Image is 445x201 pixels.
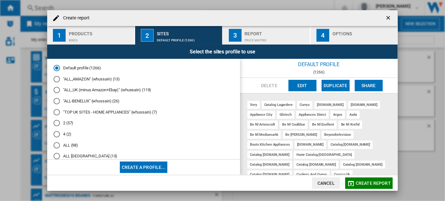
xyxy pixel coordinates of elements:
[247,151,292,159] div: catalog [DOMAIN_NAME]
[280,121,308,128] div: be nl coolblue
[295,141,326,149] div: [DOMAIN_NAME]
[297,101,312,109] div: currys
[296,111,329,119] div: appliances direct
[54,120,234,126] md-radio-button: 2 (57)
[312,177,340,189] button: Cancel
[332,170,353,178] div: costco uk
[247,121,278,128] div: be nl artencraft
[47,26,135,45] button: 1 Products Bikes
[54,131,234,137] md-radio-button: 4 (2)
[255,80,283,91] button: Delete
[141,29,154,42] div: 2
[294,161,339,169] div: catalog [DOMAIN_NAME]
[247,101,260,109] div: very
[247,161,292,169] div: catalog [DOMAIN_NAME]
[347,111,360,119] div: asda
[245,35,308,42] div: Price Matrix
[157,29,220,35] div: Sites
[247,111,275,119] div: appliance city
[54,153,234,159] md-radio-button: ALL PORTUGAL (13)
[311,26,398,45] button: 4 Options
[47,45,398,59] div: Select the sites profile to use
[245,29,308,35] div: Report
[54,98,234,104] md-radio-button: "ALL-BENELUX" (whussain) (26)
[385,15,393,22] ng-md-icon: getI18NText('BUTTONS.CLOSE_DIALOG')
[240,59,398,70] div: Default profile
[294,151,354,159] div: haier catalog [GEOGRAPHIC_DATA]
[288,80,317,91] button: Edit
[120,162,167,173] button: Create a profile...
[69,35,132,42] div: Bikes
[135,26,223,45] button: 2 Sites Default profile (1266)
[383,12,395,24] button: getI18NText('BUTTONS.CLOSE_DIALOG')
[247,141,293,149] div: boots kitchen appliances
[69,29,132,35] div: Products
[54,76,234,82] md-radio-button: "ALL_AMAZON" (whussain) (13)
[53,29,66,42] div: 1
[314,101,346,109] div: [DOMAIN_NAME]
[283,131,319,139] div: be [PERSON_NAME]
[328,141,373,149] div: catalog [DOMAIN_NAME]
[54,142,234,148] md-radio-button: ALL (98)
[60,15,90,21] h4: Create report
[322,131,354,139] div: beyondtelevision
[310,121,337,128] div: be nl exellent
[247,170,292,178] div: catalog [DOMAIN_NAME]
[322,80,350,91] button: Duplicate
[332,29,395,35] div: Options
[317,29,329,42] div: 4
[240,70,398,74] div: (1266)
[355,80,383,91] button: Share
[348,101,380,109] div: [DOMAIN_NAME]
[339,121,362,128] div: be nl krefel
[54,87,234,93] md-radio-button: "ALL_UK (minus Amazon+Ebay)" (whussain) (119)
[229,29,242,42] div: 3
[262,101,295,109] div: catalog lagardere
[157,35,220,42] div: Default profile (1266)
[340,161,385,169] div: catalog [DOMAIN_NAME]
[223,26,311,45] button: 3 Report Price Matrix
[247,131,281,139] div: be nl mediamarkt
[277,111,294,119] div: glotech
[54,65,234,71] md-radio-button: Default profile (1266)
[54,109,234,115] md-radio-button: "TOP UK SITES - HOME APPLIANCES" (whussain) (7)
[331,111,345,119] div: argos
[294,170,330,178] div: cookers and ovens
[345,177,393,189] button: Create report
[356,181,391,186] span: Create report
